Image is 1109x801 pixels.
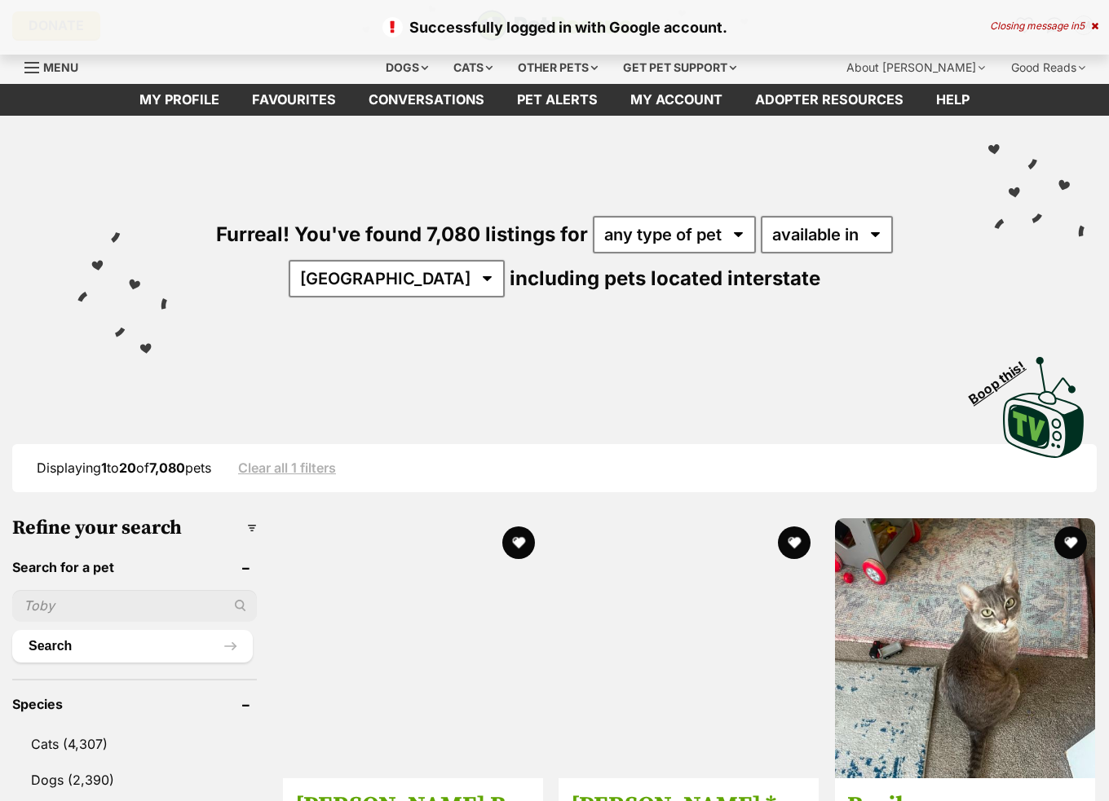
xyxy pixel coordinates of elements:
span: Furreal! You've found 7,080 listings for [216,222,588,246]
img: Neal **2nd Chance Cat Rescue** - Domestic Short Hair Cat [559,518,819,778]
button: favourite [502,526,535,559]
a: My profile [123,84,236,116]
a: Clear all 1 filters [238,460,336,475]
div: Cats [442,51,504,84]
strong: 1 [101,460,107,476]
header: Species [12,697,257,711]
a: Cats (4,307) [12,727,257,761]
h3: Refine your search [12,517,257,539]
a: Boop this! [1003,342,1085,461]
div: Get pet support [612,51,748,84]
span: including pets located interstate [510,266,820,290]
button: favourite [779,526,811,559]
img: PetRescue TV logo [1003,357,1085,458]
img: Basil - Australian Mist Cat [835,518,1095,778]
a: Pet alerts [501,84,614,116]
div: Other pets [506,51,609,84]
div: Dogs [374,51,440,84]
a: conversations [352,84,501,116]
a: Favourites [236,84,352,116]
strong: 20 [119,460,136,476]
button: Search [12,630,253,662]
button: favourite [1054,526,1087,559]
div: Closing message in [990,20,1098,32]
a: My account [614,84,739,116]
span: Menu [43,60,78,74]
strong: 7,080 [149,460,185,476]
input: Toby [12,590,257,621]
div: About [PERSON_NAME] [835,51,996,84]
a: Adopter resources [739,84,920,116]
div: Good Reads [1000,51,1097,84]
span: 5 [1079,20,1085,32]
span: Boop this! [966,348,1041,407]
p: Successfully logged in with Google account. [16,16,1093,38]
a: Menu [24,51,90,81]
header: Search for a pet [12,560,257,574]
span: Displaying to of pets [37,460,211,476]
a: Dogs (2,390) [12,763,257,797]
img: Mumma Bunjil **2nd Chance Cat Rescue** - Domestic Short Hair Cat [283,518,543,778]
a: Help [920,84,986,116]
